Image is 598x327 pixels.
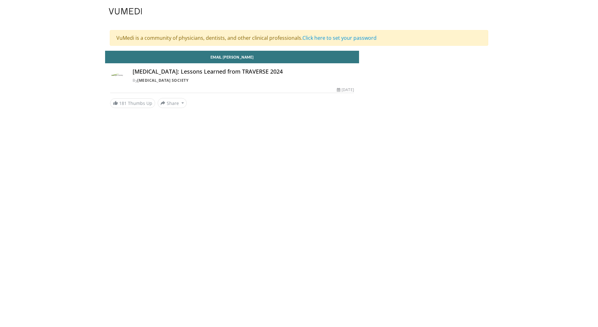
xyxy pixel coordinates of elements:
[158,98,187,108] button: Share
[337,87,354,93] div: [DATE]
[110,30,488,46] div: VuMedi is a community of physicians, dentists, and other clinical professionals.
[110,98,155,108] a: 181 Thumbs Up
[119,100,127,106] span: 181
[133,68,354,75] h4: [MEDICAL_DATA]: Lessons Learned from TRAVERSE 2024
[137,78,188,83] a: [MEDICAL_DATA] Society
[105,51,359,63] a: Email [PERSON_NAME]
[109,8,142,14] img: VuMedi Logo
[133,78,354,83] div: By
[110,68,125,83] img: Androgen Society
[302,34,377,41] a: Click here to set your password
